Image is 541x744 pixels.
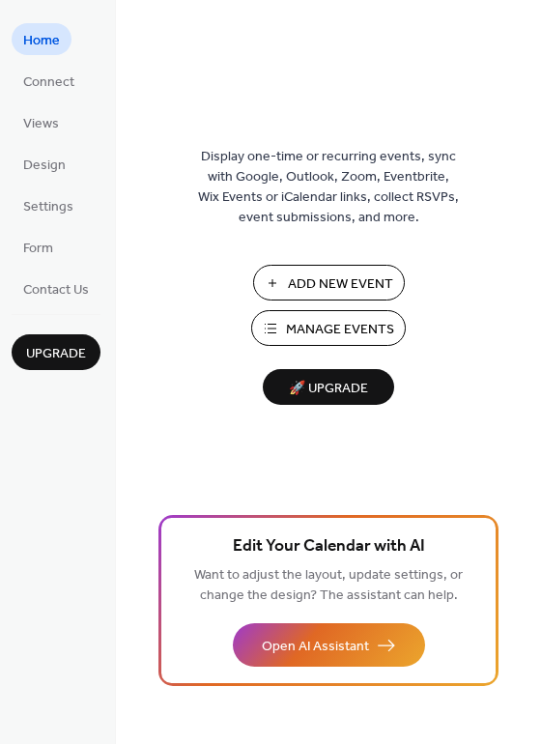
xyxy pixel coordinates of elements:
[286,320,394,340] span: Manage Events
[12,334,100,370] button: Upgrade
[233,623,425,667] button: Open AI Assistant
[12,189,85,221] a: Settings
[198,147,459,228] span: Display one-time or recurring events, sync with Google, Outlook, Zoom, Eventbrite, Wix Events or ...
[274,376,383,402] span: 🚀 Upgrade
[263,369,394,405] button: 🚀 Upgrade
[23,114,59,134] span: Views
[12,272,100,304] a: Contact Us
[233,533,425,560] span: Edit Your Calendar with AI
[12,106,71,138] a: Views
[23,156,66,176] span: Design
[23,197,73,217] span: Settings
[12,231,65,263] a: Form
[262,637,369,657] span: Open AI Assistant
[12,23,71,55] a: Home
[288,274,393,295] span: Add New Event
[251,310,406,346] button: Manage Events
[23,31,60,51] span: Home
[12,65,86,97] a: Connect
[26,344,86,364] span: Upgrade
[12,148,77,180] a: Design
[23,239,53,259] span: Form
[23,280,89,300] span: Contact Us
[194,562,463,609] span: Want to adjust the layout, update settings, or change the design? The assistant can help.
[23,72,74,93] span: Connect
[253,265,405,300] button: Add New Event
